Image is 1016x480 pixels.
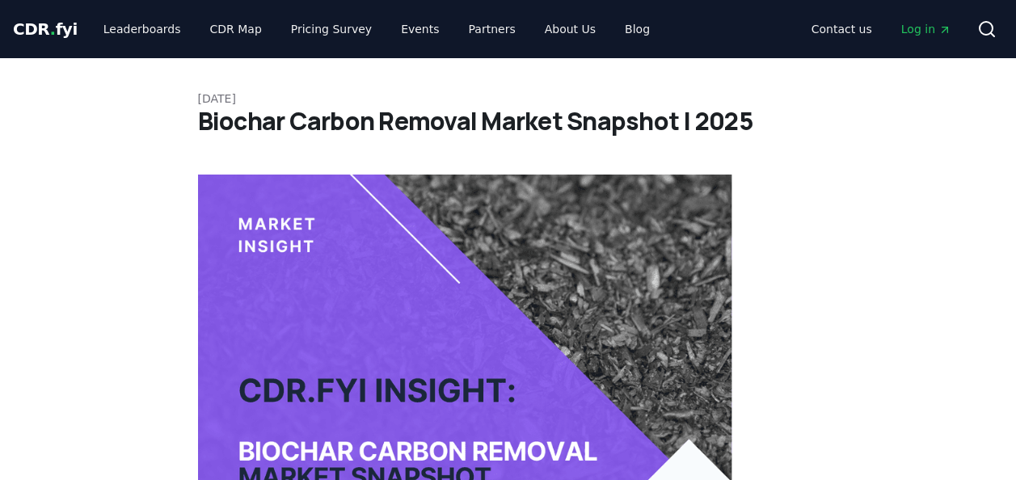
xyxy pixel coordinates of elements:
a: CDR.fyi [13,18,78,40]
a: Leaderboards [91,15,194,44]
h1: Biochar Carbon Removal Market Snapshot | 2025 [198,107,819,136]
a: About Us [532,15,609,44]
a: Partners [456,15,529,44]
span: . [50,19,56,39]
a: Contact us [799,15,885,44]
span: Log in [901,21,951,37]
a: Events [388,15,452,44]
a: Blog [612,15,663,44]
nav: Main [91,15,663,44]
a: Pricing Survey [278,15,385,44]
nav: Main [799,15,964,44]
p: [DATE] [198,91,819,107]
a: CDR Map [197,15,275,44]
a: Log in [888,15,964,44]
span: CDR fyi [13,19,78,39]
